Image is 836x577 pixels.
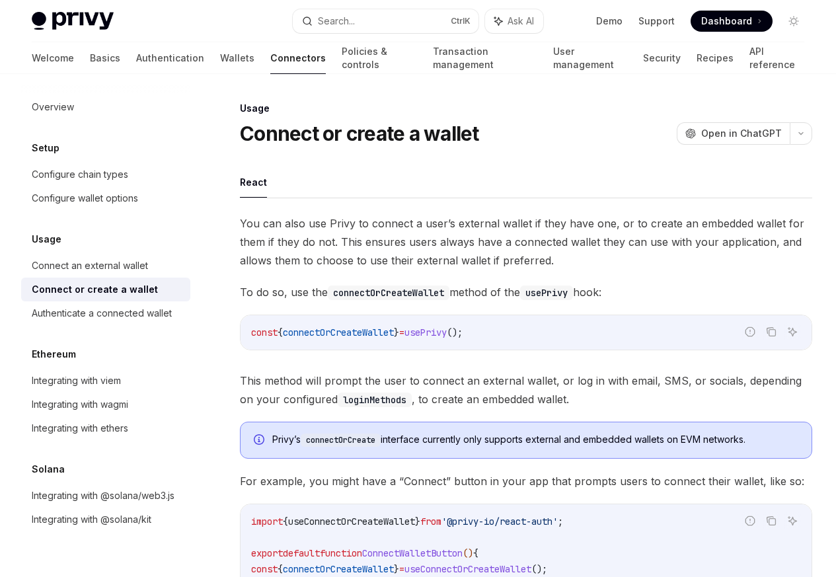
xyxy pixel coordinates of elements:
span: () [463,547,473,559]
a: Policies & controls [342,42,417,74]
span: export [251,547,283,559]
h5: Solana [32,461,65,477]
code: usePrivy [520,286,573,300]
div: Integrating with wagmi [32,397,128,412]
a: Recipes [697,42,734,74]
a: Welcome [32,42,74,74]
span: You can also use Privy to connect a user’s external wallet if they have one, or to create an embe... [240,214,812,270]
div: Authenticate a connected wallet [32,305,172,321]
code: connectOrCreate [301,434,381,447]
a: Support [638,15,675,28]
button: Copy the contents from the code block [763,323,780,340]
a: API reference [749,42,804,74]
a: Connect an external wallet [21,254,190,278]
a: Configure chain types [21,163,190,186]
span: useConnectOrCreateWallet [404,563,531,575]
a: Security [643,42,681,74]
span: } [394,327,399,338]
span: = [399,327,404,338]
button: Ask AI [485,9,543,33]
span: ; [558,516,563,527]
a: Integrating with ethers [21,416,190,440]
span: connectOrCreateWallet [283,327,394,338]
a: Configure wallet options [21,186,190,210]
code: connectOrCreateWallet [328,286,449,300]
a: Dashboard [691,11,773,32]
a: Connect or create a wallet [21,278,190,301]
span: } [415,516,420,527]
button: Toggle dark mode [783,11,804,32]
span: useConnectOrCreateWallet [288,516,415,527]
span: function [320,547,362,559]
button: React [240,167,267,198]
h5: Setup [32,140,59,156]
span: To do so, use the method of the hook: [240,283,812,301]
code: loginMethods [338,393,412,407]
a: Wallets [220,42,254,74]
span: connectOrCreateWallet [283,563,394,575]
img: light logo [32,12,114,30]
div: Integrating with @solana/web3.js [32,488,174,504]
span: Open in ChatGPT [701,127,782,140]
span: { [278,327,283,338]
button: Open in ChatGPT [677,122,790,145]
span: const [251,563,278,575]
button: Search...CtrlK [293,9,478,33]
a: Integrating with @solana/kit [21,508,190,531]
span: usePrivy [404,327,447,338]
span: Ask AI [508,15,534,28]
span: This method will prompt the user to connect an external wallet, or log in with email, SMS, or soc... [240,371,812,408]
a: Basics [90,42,120,74]
div: Search... [318,13,355,29]
a: Overview [21,95,190,119]
div: Integrating with viem [32,373,121,389]
span: { [278,563,283,575]
div: Integrating with @solana/kit [32,512,151,527]
div: Connect or create a wallet [32,282,158,297]
a: User management [553,42,627,74]
span: { [473,547,478,559]
span: '@privy-io/react-auth' [441,516,558,527]
button: Ask AI [784,512,801,529]
span: import [251,516,283,527]
a: Integrating with viem [21,369,190,393]
span: from [420,516,441,527]
div: Integrating with ethers [32,420,128,436]
span: For example, you might have a “Connect” button in your app that prompts users to connect their wa... [240,472,812,490]
h1: Connect or create a wallet [240,122,479,145]
span: Privy’s interface currently only supports external and embedded wallets on EVM networks. [272,433,798,447]
span: Ctrl K [451,16,471,26]
a: Demo [596,15,623,28]
div: Usage [240,102,812,115]
div: Connect an external wallet [32,258,148,274]
span: (); [531,563,547,575]
div: Configure chain types [32,167,128,182]
button: Report incorrect code [741,323,759,340]
a: Transaction management [433,42,537,74]
a: Integrating with @solana/web3.js [21,484,190,508]
button: Ask AI [784,323,801,340]
div: Configure wallet options [32,190,138,206]
button: Copy the contents from the code block [763,512,780,529]
a: Connectors [270,42,326,74]
span: ConnectWalletButton [362,547,463,559]
span: { [283,516,288,527]
span: const [251,327,278,338]
a: Authentication [136,42,204,74]
a: Integrating with wagmi [21,393,190,416]
svg: Info [254,434,267,447]
h5: Usage [32,231,61,247]
span: = [399,563,404,575]
div: Overview [32,99,74,115]
button: Report incorrect code [741,512,759,529]
span: (); [447,327,463,338]
span: Dashboard [701,15,752,28]
h5: Ethereum [32,346,76,362]
a: Authenticate a connected wallet [21,301,190,325]
span: default [283,547,320,559]
span: } [394,563,399,575]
